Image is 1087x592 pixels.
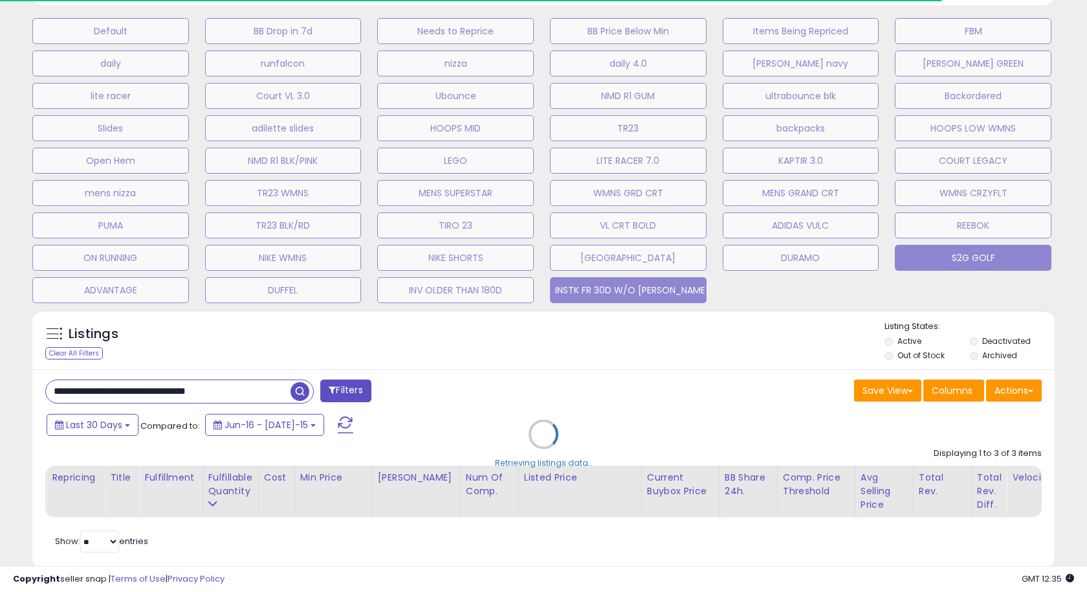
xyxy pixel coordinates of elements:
[205,115,362,141] button: adilette slides
[550,83,707,109] button: NMD R1 GUM
[723,115,879,141] button: backpacks
[32,51,189,76] button: daily
[550,51,707,76] button: daily 4.0
[377,115,534,141] button: HOOPS MID
[32,277,189,303] button: ADVANTAGE
[32,115,189,141] button: Slides
[723,51,879,76] button: [PERSON_NAME] navy
[205,277,362,303] button: DUFFEL
[377,18,534,44] button: Needs to Reprice
[895,115,1051,141] button: HOOPS LOW WMNS
[550,180,707,206] button: WMNS GRD CRT
[895,51,1051,76] button: [PERSON_NAME] GREEN
[205,51,362,76] button: runfalcon
[377,212,534,238] button: TIRO 23
[895,245,1051,271] button: S2G GOLF
[723,83,879,109] button: ultrabounce blk
[495,457,592,468] div: Retrieving listings data..
[895,18,1051,44] button: FBM
[205,180,362,206] button: TR23 WMNS
[550,245,707,271] button: [GEOGRAPHIC_DATA]
[32,180,189,206] button: mens nizza
[550,148,707,174] button: LITE RACER 7.0
[723,18,879,44] button: Items Being Repriced
[205,18,362,44] button: BB Drop in 7d
[205,148,362,174] button: NMD R1 BLK/PINK
[377,83,534,109] button: Ubounce
[32,148,189,174] button: Open Hem
[895,83,1051,109] button: Backordered
[13,573,60,585] strong: Copyright
[32,212,189,238] button: PUMA
[205,212,362,238] button: TR23 BLK/RD
[895,148,1051,174] button: COURT LEGACY
[205,83,362,109] button: Court VL 3.0
[377,148,534,174] button: LEGO
[377,180,534,206] button: MENS SUPERSTAR
[723,148,879,174] button: KAPTIR 3.0
[32,83,189,109] button: lite racer
[32,245,189,271] button: ON RUNNING
[377,245,534,271] button: NIKE SHORTS
[895,212,1051,238] button: REEBOK
[13,573,225,586] div: seller snap | |
[723,245,879,271] button: DURAMO
[377,277,534,303] button: INV OLDER THAN 180D
[550,277,707,303] button: INSTK FR 30D W/O [PERSON_NAME]
[377,51,534,76] button: nizza
[550,18,707,44] button: BB Price Below Min
[205,245,362,271] button: NIKE WMNS
[723,212,879,238] button: ADIDAS VULC
[32,18,189,44] button: Default
[895,180,1051,206] button: WMNS CRZYFLT
[723,180,879,206] button: MENS GRAND CRT
[550,212,707,238] button: VL CRT BOLD
[550,115,707,141] button: TR23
